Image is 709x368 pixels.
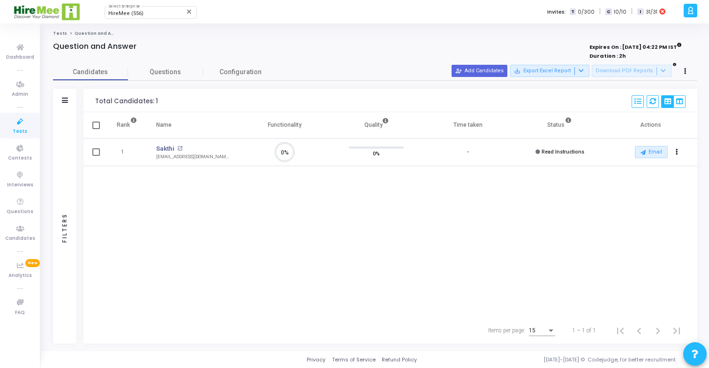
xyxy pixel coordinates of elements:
span: 0% [373,149,380,158]
span: Admin [12,91,28,99]
div: Filters [60,176,69,279]
th: Status [514,112,606,138]
button: Actions [671,146,684,159]
div: Name [156,120,172,130]
a: Privacy [307,356,325,364]
strong: Expires On : [DATE] 04:22 PM IST [589,41,682,51]
h4: Question and Answer [53,42,136,51]
span: Dashboard [6,54,34,61]
a: Tests [53,31,67,36]
span: C [605,8,611,15]
div: Total Candidates: 1 [95,98,158,105]
span: Configuration [219,67,262,77]
div: Time taken [453,120,483,130]
mat-icon: Clear [186,8,193,15]
span: Tests [13,128,27,136]
div: Items per page: [488,326,525,335]
a: Terms of Service [332,356,376,364]
span: 31/31 [646,8,657,16]
button: Add Candidates [452,65,507,77]
button: Previous page [630,321,649,340]
button: Email [635,146,668,158]
th: Quality [331,112,422,138]
span: Read Instructions [542,149,584,155]
mat-icon: person_add_alt [455,68,462,74]
span: 10/10 [614,8,626,16]
span: Questions [7,208,33,216]
img: logo [13,2,81,21]
span: | [599,7,601,16]
span: Candidates [53,67,128,77]
span: I [637,8,643,15]
div: 1 – 1 of 1 [572,326,596,335]
mat-select: Items per page: [529,328,555,334]
th: Actions [605,112,697,138]
button: Last page [667,321,686,340]
span: 0/300 [578,8,595,16]
div: [EMAIL_ADDRESS][DOMAIN_NAME] [156,153,229,161]
a: Refund Policy [382,356,417,364]
div: - [467,148,469,156]
span: HireMee (556) [108,10,143,16]
div: [DATE]-[DATE] © Codejudge, for better recruitment. [417,356,697,364]
span: Question and Answer [75,31,125,36]
span: Questions [128,67,203,77]
span: FAQ [15,309,25,317]
a: Sakthi [156,144,174,153]
span: 15 [529,327,536,334]
mat-icon: open_in_new [177,146,182,151]
span: T [570,8,576,15]
span: Contests [8,154,32,162]
strong: Duration : 2h [589,52,626,60]
th: Rank [107,112,147,138]
button: First page [611,321,630,340]
th: Functionality [239,112,331,138]
label: Invites: [547,8,566,16]
button: Download PDF Reports [592,65,671,77]
span: | [631,7,633,16]
div: View Options [661,95,686,108]
mat-icon: save_alt [514,68,520,74]
nav: breadcrumb [53,31,697,37]
span: New [25,259,40,267]
span: Interviews [7,181,33,189]
span: Candidates [5,235,35,243]
span: Analytics [8,272,32,280]
td: 1 [107,138,147,166]
button: Next page [649,321,667,340]
button: Export Excel Report [510,65,589,77]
